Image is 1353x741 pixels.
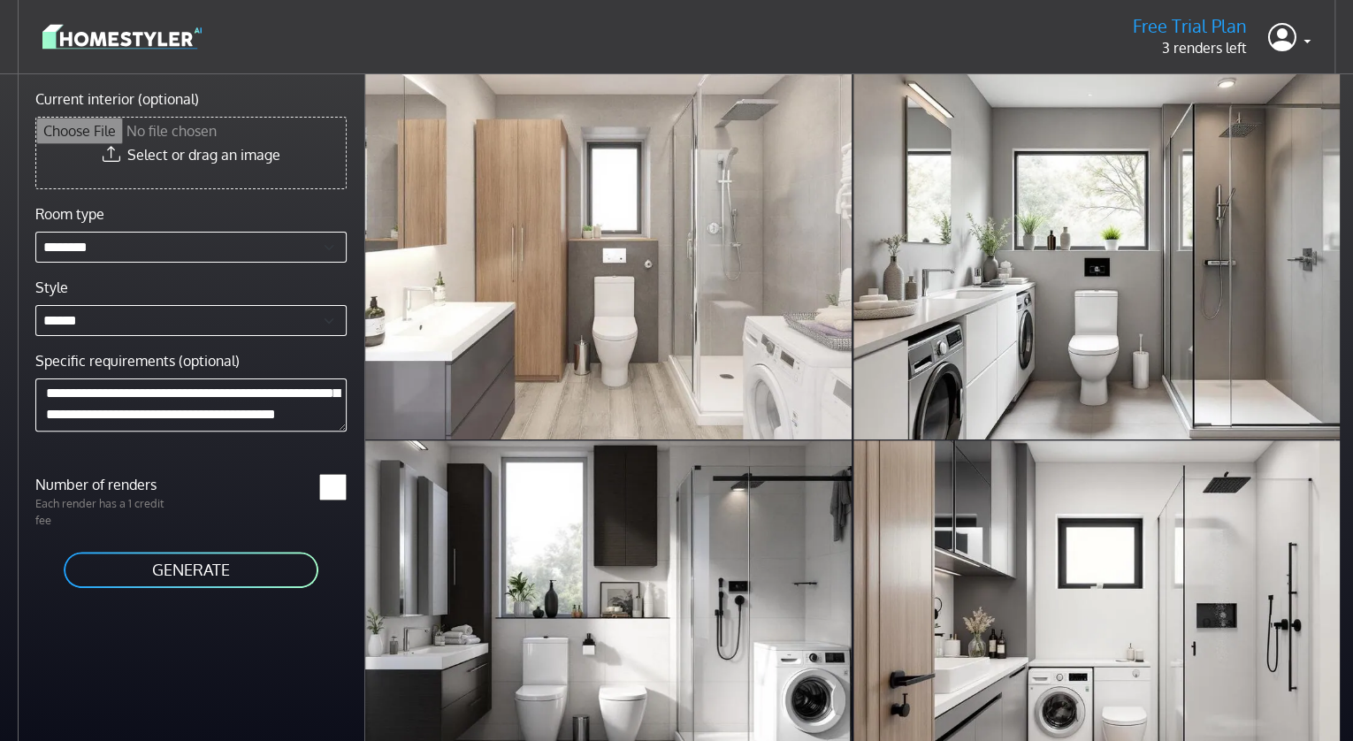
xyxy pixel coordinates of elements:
button: GENERATE [62,550,320,590]
label: Current interior (optional) [35,88,199,110]
p: 3 renders left [1133,37,1247,58]
label: Number of renders [25,474,191,495]
label: Specific requirements (optional) [35,350,240,371]
img: logo-3de290ba35641baa71223ecac5eacb59cb85b4c7fdf211dc9aaecaaee71ea2f8.svg [42,21,202,52]
label: Room type [35,203,104,225]
label: Style [35,277,68,298]
p: Each render has a 1 credit fee [25,495,191,529]
h5: Free Trial Plan [1133,15,1247,37]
